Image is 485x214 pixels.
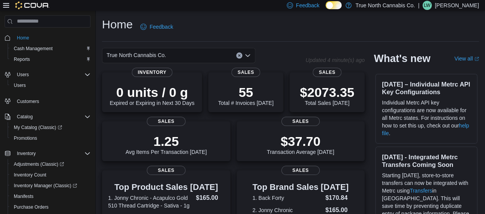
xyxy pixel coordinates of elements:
svg: External link [474,57,479,61]
button: Inventory [14,149,39,158]
a: Inventory Manager (Classic) [11,181,80,190]
img: Cova [15,2,49,9]
span: Sales [281,166,320,175]
button: Promotions [8,133,94,144]
a: Feedback [137,19,176,34]
a: Adjustments (Classic) [8,159,94,170]
p: [PERSON_NAME] [435,1,479,10]
dt: 1. Back Forty [252,194,322,202]
span: Inventory [17,150,36,157]
h3: [DATE] - Integrated Metrc Transfers Coming Soon [382,153,471,168]
span: Purchase Orders [14,204,49,210]
a: My Catalog (Classic) [11,123,65,132]
span: Users [11,81,90,90]
div: Total Sales [DATE] [300,85,354,106]
span: Users [14,70,90,79]
a: Manifests [11,192,36,201]
span: Customers [17,98,39,105]
a: Purchase Orders [11,203,52,212]
p: 55 [218,85,273,100]
button: Manifests [8,191,94,202]
div: Transaction Average [DATE] [267,134,334,155]
button: Users [14,70,32,79]
span: Promotions [11,134,90,143]
dt: 2. Jonny Chronic [252,206,322,214]
p: 0 units / 0 g [110,85,194,100]
a: Inventory Count [11,170,49,180]
button: Users [8,80,94,91]
dd: $165.00 [196,193,224,203]
span: Reports [11,55,90,64]
span: True North Cannabis Co. [107,51,166,60]
a: Adjustments (Classic) [11,160,67,169]
span: Sales [232,68,260,77]
dt: 1. Jonny Chronic - Acapulco Gold 510 Thread Cartridge - Sativa - 1g [108,194,193,209]
span: Inventory Count [11,170,90,180]
a: Transfers [409,188,432,194]
span: Sales [313,68,342,77]
span: Adjustments (Classic) [14,161,64,167]
span: My Catalog (Classic) [14,124,62,131]
span: Cash Management [14,46,53,52]
h1: Home [102,17,133,32]
span: Sales [281,117,320,126]
span: My Catalog (Classic) [11,123,90,132]
div: Expired or Expiring in Next 30 Days [110,85,194,106]
button: Users [2,69,94,80]
a: Users [11,81,29,90]
p: | [418,1,419,10]
button: Inventory Count [8,170,94,180]
a: Cash Management [11,44,56,53]
span: Reports [14,56,30,62]
input: Dark Mode [326,1,342,9]
button: Catalog [14,112,36,121]
span: Users [17,72,29,78]
span: Inventory Count [14,172,46,178]
a: My Catalog (Classic) [8,122,94,133]
span: Catalog [14,112,90,121]
span: Inventory [132,68,173,77]
span: Sales [147,117,185,126]
h3: [DATE] – Individual Metrc API Key Configurations [382,80,471,96]
button: Clear input [236,52,242,59]
p: Updated 4 minute(s) ago [306,57,365,63]
button: Cash Management [8,43,94,54]
span: Inventory [14,149,90,158]
span: Inventory Manager (Classic) [14,183,77,189]
p: Individual Metrc API key configurations are now available for all Metrc states. For instructions ... [382,99,471,137]
button: Home [2,32,94,43]
a: Reports [11,55,33,64]
h3: Top Brand Sales [DATE] [252,183,349,192]
span: Users [14,82,26,88]
span: Customers [14,96,90,106]
span: Manifests [14,193,33,199]
a: help file [382,123,469,136]
span: Purchase Orders [11,203,90,212]
p: 1.25 [125,134,207,149]
span: Manifests [11,192,90,201]
a: View allExternal link [454,56,479,62]
button: Customers [2,95,94,106]
a: Promotions [11,134,40,143]
dd: $170.84 [325,193,349,203]
a: Home [14,33,32,42]
p: $2073.35 [300,85,354,100]
span: LW [424,1,430,10]
span: Promotions [14,135,37,141]
a: Inventory Manager (Classic) [8,180,94,191]
div: Lisa Wyatt [423,1,432,10]
h3: Top Product Sales [DATE] [108,183,224,192]
span: Catalog [17,114,33,120]
a: Customers [14,97,42,106]
div: Avg Items Per Transaction [DATE] [125,134,207,155]
h2: What's new [374,52,430,65]
span: Dark Mode [326,9,326,10]
button: Catalog [2,111,94,122]
button: Reports [8,54,94,65]
span: Adjustments (Classic) [11,160,90,169]
span: Feedback [150,23,173,31]
span: Inventory Manager (Classic) [11,181,90,190]
button: Open list of options [245,52,251,59]
button: Inventory [2,148,94,159]
span: Sales [147,166,185,175]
